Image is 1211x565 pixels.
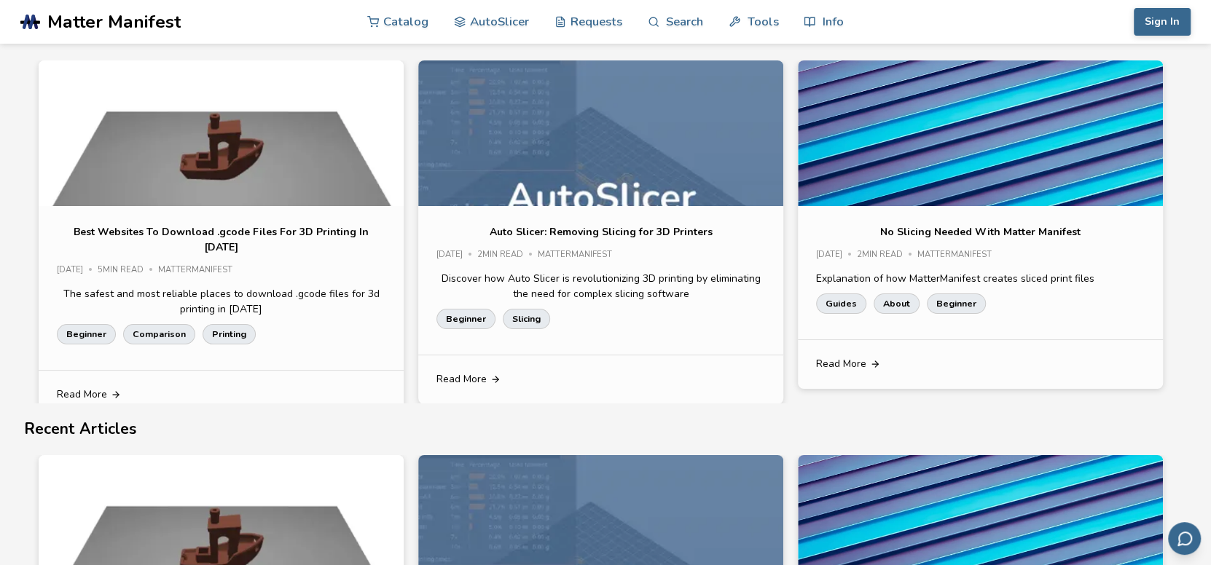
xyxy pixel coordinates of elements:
div: MatterManifest [538,250,622,260]
a: About [874,293,920,314]
p: Explanation of how MatterManifest creates sliced print files [816,271,1145,286]
div: [DATE] [816,250,857,260]
p: The safest and most reliable places to download .gcode files for 3d printing in [DATE] [57,286,385,317]
a: Beginner [57,324,116,344]
div: 2 min read [857,250,917,260]
a: Beginner [436,309,495,329]
span: Matter Manifest [47,12,181,32]
p: Discover how Auto Slicer is revolutionizing 3D printing by eliminating the need for complex slici... [436,271,765,301]
span: Read More [816,358,866,370]
swiper-slide: 1 / 3 [39,60,404,419]
a: Guides [816,293,866,314]
button: Sign In [1134,8,1191,36]
a: Auto Slicer: Removing Slicing for 3D Printers [490,224,713,240]
div: 2 min read [477,250,538,260]
div: MatterManifest [917,250,1002,260]
img: Article Image [39,60,404,334]
div: MatterManifest [158,266,243,275]
div: [DATE] [436,250,477,260]
span: Read More [57,389,107,400]
h2: Recent Articles [24,418,1187,440]
a: No Slicing Needed With Matter Manifest [880,224,1081,240]
swiper-slide: 3 / 3 [798,60,1163,388]
a: Slicing [503,309,550,329]
a: Read More [418,355,783,403]
swiper-slide: 2 / 3 [418,60,783,403]
div: [DATE] [57,266,98,275]
div: 5 min read [98,266,158,275]
img: Article Image [418,60,783,334]
a: Beginner [927,293,986,314]
a: Comparison [123,324,195,344]
a: Read More [798,340,1163,388]
img: Article Image [798,60,1163,334]
span: Read More [436,374,487,385]
button: Send feedback via email [1168,522,1201,555]
a: Best Websites To Download .gcode Files For 3D Printing In [DATE] [57,224,385,255]
a: Printing [203,324,256,344]
a: Read More [39,371,404,419]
